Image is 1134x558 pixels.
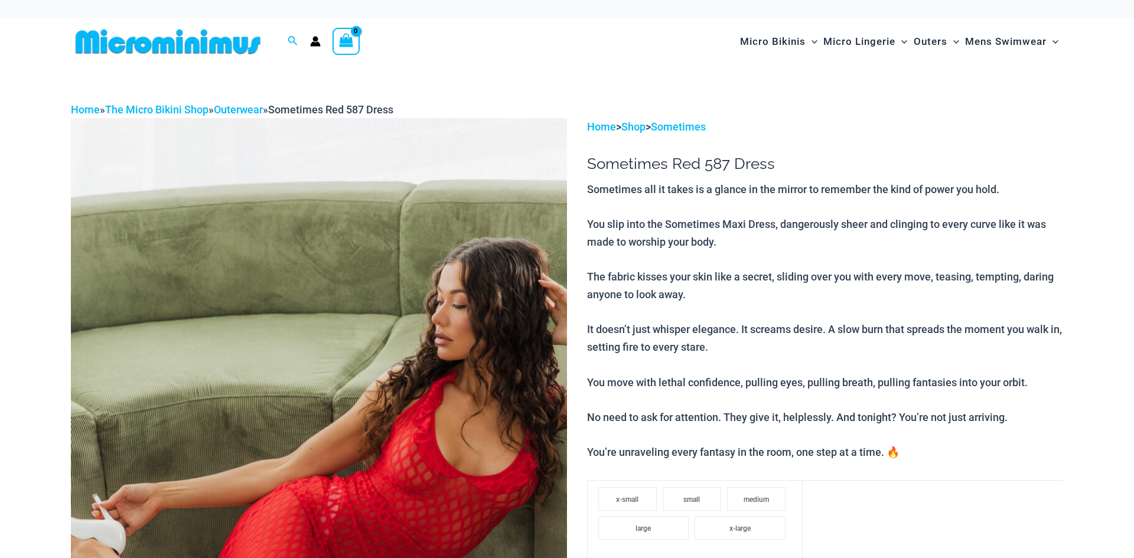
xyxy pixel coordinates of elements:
span: » » » [71,103,393,116]
li: medium [727,487,786,511]
span: Outers [914,27,947,57]
span: large [636,524,651,533]
li: small [663,487,721,511]
a: Micro BikinisMenu ToggleMenu Toggle [737,24,820,60]
span: Sometimes Red 587 Dress [268,103,393,116]
a: Home [71,103,100,116]
a: Home [587,120,616,133]
span: Micro Lingerie [823,27,895,57]
img: MM SHOP LOGO FLAT [71,28,265,55]
span: x-small [616,495,638,504]
a: The Micro Bikini Shop [105,103,208,116]
a: Account icon link [310,36,321,47]
li: x-large [695,516,786,540]
h1: Sometimes Red 587 Dress [587,155,1063,173]
p: > > [587,118,1063,136]
a: Search icon link [288,34,298,49]
a: Outerwear [214,103,263,116]
a: Micro LingerieMenu ToggleMenu Toggle [820,24,910,60]
a: Sometimes [651,120,706,133]
li: large [598,516,689,540]
nav: Site Navigation [735,22,1063,61]
span: x-large [729,524,751,533]
span: medium [744,495,769,504]
span: Menu Toggle [1047,27,1058,57]
span: Menu Toggle [947,27,959,57]
a: OutersMenu ToggleMenu Toggle [911,24,962,60]
span: Micro Bikinis [740,27,806,57]
li: x-small [598,487,657,511]
a: Mens SwimwearMenu ToggleMenu Toggle [962,24,1061,60]
span: Mens Swimwear [965,27,1047,57]
span: small [683,495,700,504]
a: View Shopping Cart, empty [333,28,360,55]
p: Sometimes all it takes is a glance in the mirror to remember the kind of power you hold. You slip... [587,181,1063,461]
span: Menu Toggle [895,27,907,57]
span: Menu Toggle [806,27,817,57]
a: Shop [621,120,646,133]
